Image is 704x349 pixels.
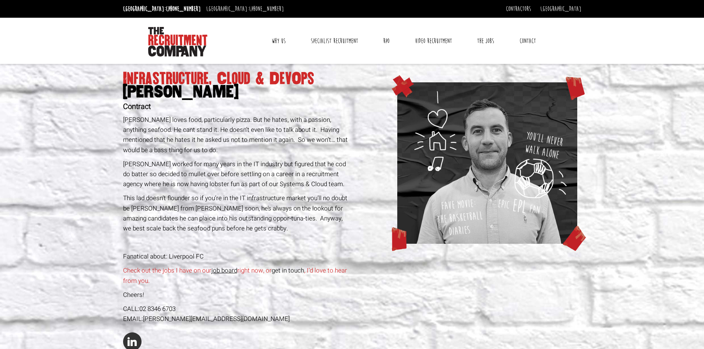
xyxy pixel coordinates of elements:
[249,5,284,13] a: [PHONE_NUMBER]
[211,266,237,275] a: job board
[123,72,350,99] h1: Infrastructure, Cloud & DevOps
[123,115,350,155] p: [PERSON_NAME] loves food, particularly pizza. But he hates, with a passion, anything seafood. He ...
[305,32,364,50] a: Specialist Recruitment
[472,32,500,50] a: The Jobs
[123,266,350,285] p: Check out the jobs I have on our right now, or , I’d love to hear from you.
[148,27,207,57] img: The Recruitment Company
[266,32,291,50] a: Why Us
[506,5,531,13] a: Contractors
[123,314,350,324] div: EMAIL:
[123,193,350,233] p: This lad doesn’t flounder so if you’re in the IT infrastructure market you’ll no doubt be [PERSON...
[139,304,176,314] a: 02 8346 6703
[123,85,350,99] span: [PERSON_NAME]
[123,290,350,300] p: Cheers!
[272,266,304,275] a: get in touch
[378,32,395,50] a: RPO
[397,82,578,244] img: web_adam_illo.png
[121,3,203,15] li: [GEOGRAPHIC_DATA]:
[514,32,541,50] a: Contact
[540,5,581,13] a: [GEOGRAPHIC_DATA]
[409,32,458,50] a: Video Recruitment
[123,252,350,261] p: Fanatical about: Liverpool FC
[166,5,201,13] a: [PHONE_NUMBER]
[143,314,290,324] a: [PERSON_NAME][EMAIL_ADDRESS][DOMAIN_NAME]
[123,304,350,314] div: CALL:
[123,103,350,111] h2: Contract
[204,3,286,15] li: [GEOGRAPHIC_DATA]:
[123,159,350,189] p: [PERSON_NAME] worked for many years in the IT industry but figured that he cod do batter so decid...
